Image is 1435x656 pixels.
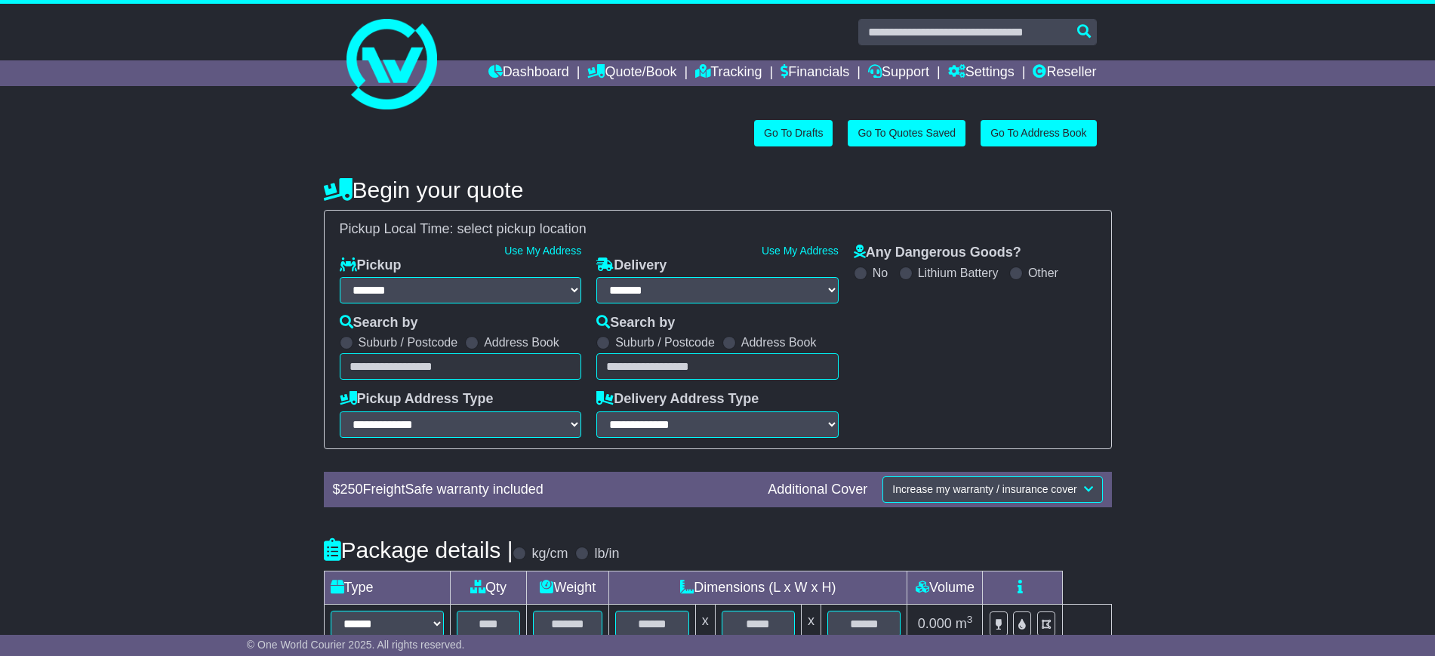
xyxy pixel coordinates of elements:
[781,60,849,86] a: Financials
[484,335,559,350] label: Address Book
[340,315,418,331] label: Search by
[340,257,402,274] label: Pickup
[615,335,715,350] label: Suburb / Postcode
[695,60,762,86] a: Tracking
[324,571,450,604] td: Type
[587,60,676,86] a: Quote/Book
[760,482,875,498] div: Additional Cover
[918,266,999,280] label: Lithium Battery
[802,604,821,643] td: x
[457,221,587,236] span: select pickup location
[695,604,715,643] td: x
[848,120,965,146] a: Go To Quotes Saved
[488,60,569,86] a: Dashboard
[762,245,839,257] a: Use My Address
[981,120,1096,146] a: Go To Address Book
[907,571,983,604] td: Volume
[1033,60,1096,86] a: Reseller
[948,60,1015,86] a: Settings
[340,391,494,408] label: Pickup Address Type
[450,571,527,604] td: Qty
[340,482,363,497] span: 250
[596,315,675,331] label: Search by
[918,616,952,631] span: 0.000
[609,571,907,604] td: Dimensions (L x W x H)
[531,546,568,562] label: kg/cm
[854,245,1021,261] label: Any Dangerous Goods?
[892,483,1076,495] span: Increase my warranty / insurance cover
[956,616,973,631] span: m
[868,60,929,86] a: Support
[596,391,759,408] label: Delivery Address Type
[741,335,817,350] label: Address Book
[754,120,833,146] a: Go To Drafts
[359,335,458,350] label: Suburb / Postcode
[967,614,973,625] sup: 3
[504,245,581,257] a: Use My Address
[324,537,513,562] h4: Package details |
[873,266,888,280] label: No
[247,639,465,651] span: © One World Courier 2025. All rights reserved.
[325,482,761,498] div: $ FreightSafe warranty included
[594,546,619,562] label: lb/in
[527,571,609,604] td: Weight
[332,221,1104,238] div: Pickup Local Time:
[596,257,667,274] label: Delivery
[324,177,1112,202] h4: Begin your quote
[882,476,1102,503] button: Increase my warranty / insurance cover
[1028,266,1058,280] label: Other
